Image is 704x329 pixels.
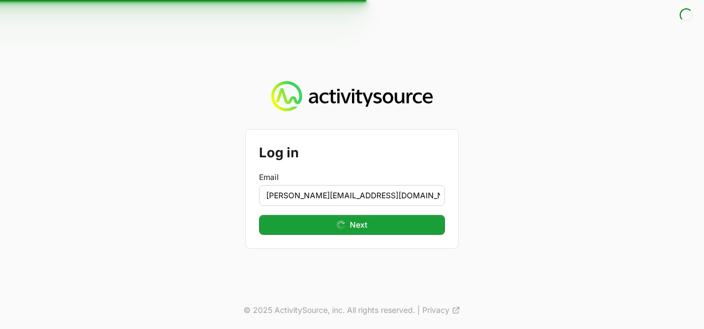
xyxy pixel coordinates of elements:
input: Enter your email [259,185,445,206]
button: Next [259,215,445,235]
img: Activity Source [271,81,432,112]
span: | [417,305,420,316]
h2: Log in [259,143,445,163]
span: Next [350,218,367,232]
label: Email [259,172,445,183]
a: Privacy [422,305,460,316]
p: © 2025 ActivitySource, inc. All rights reserved. [244,305,415,316]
